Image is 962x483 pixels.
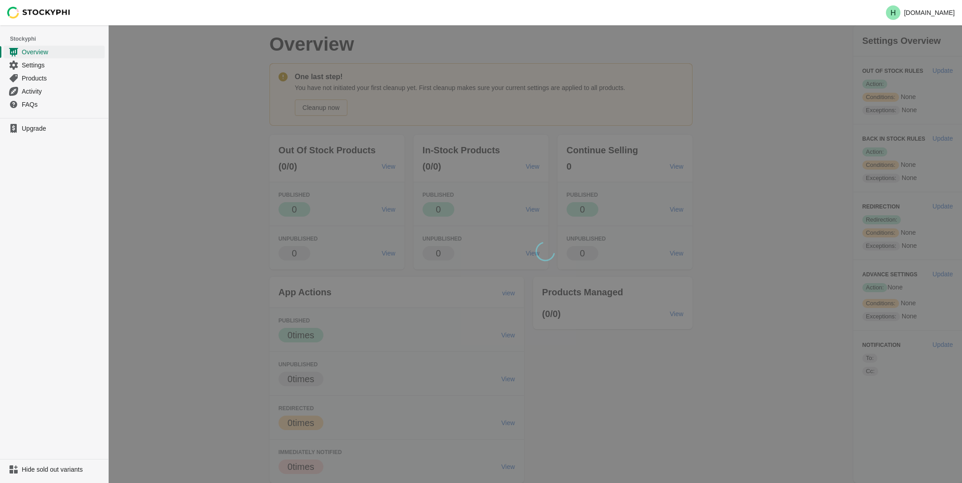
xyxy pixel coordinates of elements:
img: Stockyphi [7,7,71,19]
span: Settings [22,61,103,70]
span: Activity [22,87,103,96]
a: Activity [4,85,105,98]
span: Avatar with initials H [886,5,900,20]
span: FAQs [22,100,103,109]
a: FAQs [4,98,105,111]
a: Products [4,71,105,85]
a: Upgrade [4,122,105,135]
span: Upgrade [22,124,103,133]
a: Settings [4,58,105,71]
span: Overview [22,47,103,57]
span: Hide sold out variants [22,465,103,474]
span: Stockyphi [10,34,108,43]
a: Hide sold out variants [4,463,105,476]
a: Overview [4,45,105,58]
span: Products [22,74,103,83]
p: [DOMAIN_NAME] [904,9,955,16]
text: H [890,9,896,17]
button: Avatar with initials H[DOMAIN_NAME] [882,4,958,22]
